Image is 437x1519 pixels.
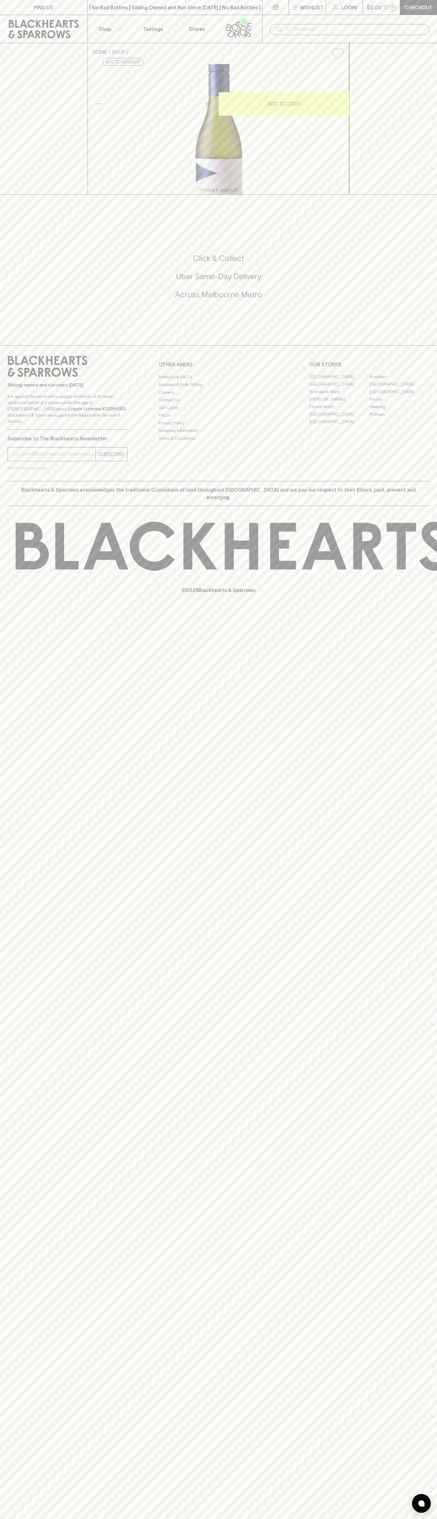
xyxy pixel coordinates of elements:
a: Braddon [370,373,430,381]
button: Shop [88,15,132,43]
a: Bottle Drop FAQ's [159,373,279,381]
a: [PERSON_NAME] [310,396,370,403]
input: e.g. jane@blackheartsandsparrows.com.au [12,449,96,459]
a: Fitzroy North [310,403,370,411]
h5: Uber Same-Day Delivery [7,271,430,282]
a: [GEOGRAPHIC_DATA] [310,418,370,426]
button: ADD TO CART [219,92,349,116]
a: HOME [93,49,107,55]
p: OTHER AREAS [159,361,279,368]
a: Geelong [370,403,430,411]
p: Blackhearts & Sparrows acknowledges the traditional Custodians of land throughout [GEOGRAPHIC_DAT... [12,486,425,501]
p: It is against the law to sell or supply alcohol to, or to obtain alcohol on behalf of a person un... [7,393,127,424]
p: Stores [189,25,205,33]
button: Add to wishlist [103,58,144,66]
a: Privacy Policy [159,419,279,427]
p: SUBSCRIBE [98,450,125,458]
p: Tastings [143,25,163,33]
p: ADD TO CART [267,100,301,108]
button: Add to wishlist [329,46,346,62]
p: Checkout [405,4,433,11]
a: [GEOGRAPHIC_DATA] [370,381,430,388]
a: Brunswick West [310,388,370,396]
a: Terms & Conditions [159,434,279,442]
a: Contact Us [159,396,279,404]
a: Prahran [370,411,430,418]
a: [GEOGRAPHIC_DATA] [310,411,370,418]
a: [GEOGRAPHIC_DATA] [370,388,430,396]
div: Call to action block [7,228,430,333]
p: OUR STORES [310,361,430,368]
button: SUBSCRIBE [96,448,127,461]
a: Tastings [131,15,175,43]
p: We will never spam you [7,465,127,471]
p: Shop [99,25,111,33]
h5: Across Melbourne Metro [7,289,430,300]
a: [GEOGRAPHIC_DATA] [310,373,370,381]
a: Business & Bulk Gifting [159,381,279,389]
strong: Liquor License #32064953 [68,406,126,411]
img: 37546.png [88,64,349,194]
a: Gift Cards [159,404,279,411]
p: Sibling owned and run since [DATE] [7,382,127,388]
img: bubble-icon [418,1500,425,1506]
a: [GEOGRAPHIC_DATA] [310,381,370,388]
p: FIND US [34,4,53,11]
p: Wishlist [300,4,324,11]
a: Fitzroy [370,396,430,403]
p: Subscribe to The Blackhearts Newsletter [7,435,127,442]
a: Careers [159,389,279,396]
a: Stores [175,15,219,43]
input: Try "Pinot noir" [285,24,425,34]
h5: Click & Collect [7,253,430,263]
p: Login [341,4,357,11]
a: SHOP [112,49,125,55]
a: Shipping Information [159,427,279,434]
a: FAQ's [159,412,279,419]
p: 0 [392,6,395,9]
p: $0.00 [367,4,382,11]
